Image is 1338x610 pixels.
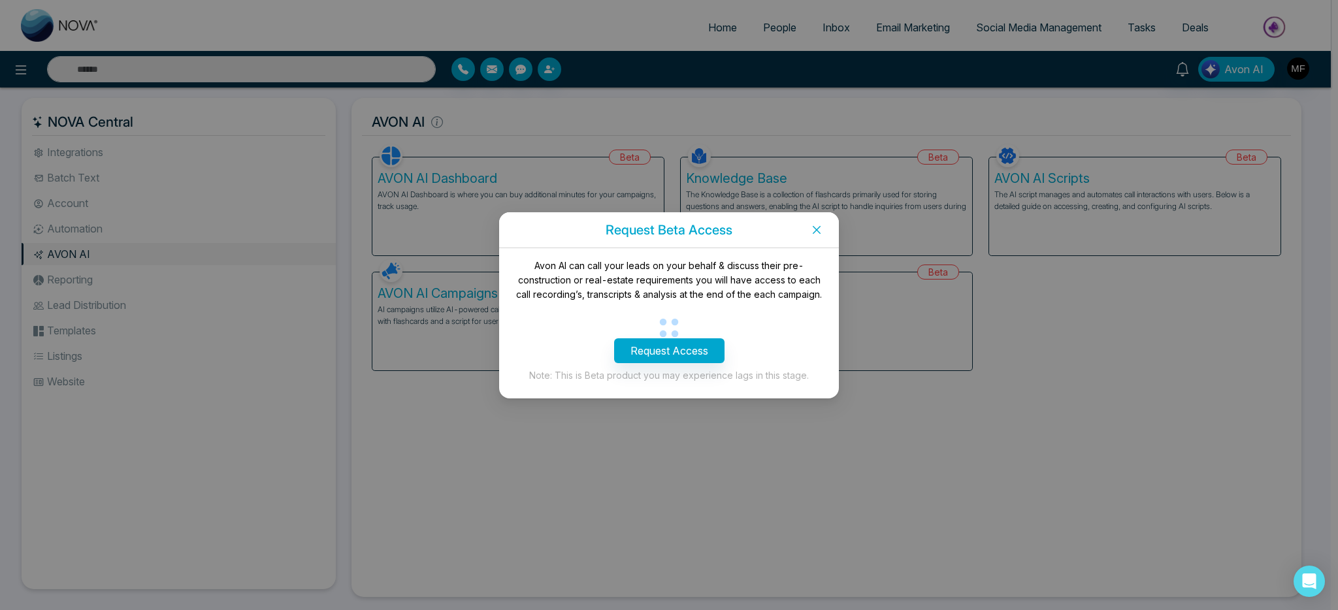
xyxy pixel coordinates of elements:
div: Note: This is Beta product you may experience lags in this stage. [515,368,823,383]
div: Request Beta Access [499,223,839,237]
button: Request Access [614,338,725,363]
span: close [811,225,822,235]
div: Avon AI can call your leads on your behalf & discuss their pre-construction or real-estate requir... [515,259,823,302]
div: Open Intercom Messenger [1294,566,1325,597]
button: Close [794,212,839,248]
